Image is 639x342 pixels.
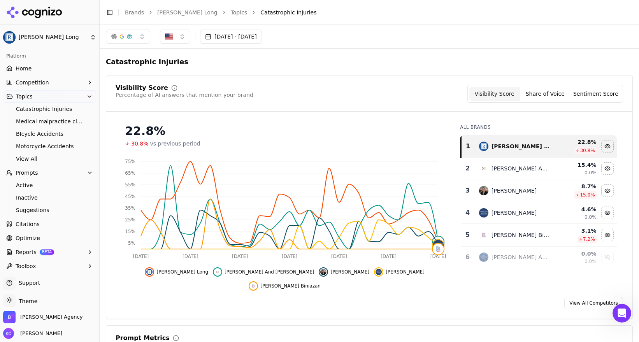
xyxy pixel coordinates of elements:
span: 0.0% [585,170,597,176]
span: Citations [16,220,40,228]
img: price benowitz [320,269,327,275]
tr: 4simeone miller[PERSON_NAME]4.6%0.0%Hide simeone miller data [461,202,617,224]
div: 4 [464,208,471,217]
textarea: Message… [7,239,149,252]
span: 30.8 % [580,147,595,154]
tr: 1regan zambri long[PERSON_NAME] Long22.8%30.8%Hide regan zambri long data [461,135,617,158]
button: Toolbox [3,260,96,272]
div: 0.0 % [556,250,597,258]
button: Hide price benowitz data [319,267,369,277]
div: [PERSON_NAME] [492,209,537,217]
div: Close [137,3,151,17]
tr: 5breit biniazan[PERSON_NAME] Biniazan3.1%7.2%Hide breit biniazan data [461,224,617,247]
img: cohen and cohen [214,269,221,275]
span: Bob Agency [20,314,83,321]
tspan: [DATE] [232,254,248,259]
tspan: [DATE] [381,254,397,259]
span: [PERSON_NAME] And [PERSON_NAME] [225,269,314,275]
span: Inactive [16,194,84,202]
span: [PERSON_NAME] [386,269,425,275]
button: Upload attachment [12,255,18,261]
span: View All [16,155,84,163]
div: [PERSON_NAME] And [PERSON_NAME] [492,165,550,172]
button: Topics [3,90,96,103]
span: Prompts [16,169,38,177]
img: breit biniazan [479,230,488,240]
a: [PERSON_NAME] Long [157,9,218,16]
span: [PERSON_NAME] Biniazan [260,283,321,289]
span: 7.2 % [583,236,595,242]
button: [DATE] - [DATE] [200,30,262,44]
span: Suggestions [16,206,84,214]
span: [PERSON_NAME] [17,330,62,337]
img: regan zambri long [479,142,488,151]
tspan: [DATE] [430,254,446,259]
a: Home [3,62,96,75]
button: Prompts [3,167,96,179]
div: 1 [465,142,471,151]
img: chaikin and sherman [479,253,488,262]
div: 4.6 % [556,205,597,213]
button: Emoji picker [25,255,31,261]
button: Hide cohen and cohen data [213,267,314,277]
span: Catastrophic Injuries [106,55,202,69]
button: Open organization switcher [3,311,83,323]
div: [PERSON_NAME] Long [492,142,550,150]
a: Inactive [13,192,87,203]
nav: breadcrumb [125,9,617,16]
span: 0.0% [585,214,597,220]
span: [PERSON_NAME] Long [19,34,87,41]
button: Send a message… [133,252,146,264]
div: 22.8 % [556,138,597,146]
img: Kristine Cunningham [3,328,14,339]
span: 15.0 % [580,192,595,198]
tspan: [DATE] [331,254,347,259]
span: Medical malpractice claims [16,118,84,125]
img: Bob Agency [3,311,16,323]
span: Theme [16,298,37,304]
img: Profile image for Alp [22,4,35,17]
button: Hide regan zambri long data [601,140,614,153]
div: 15.4 % [556,161,597,169]
div: 2 [464,164,471,173]
div: [PERSON_NAME] And [PERSON_NAME] [492,253,550,261]
tspan: 55% [125,182,135,188]
tspan: 5% [128,240,135,246]
span: 30.8% [131,140,148,147]
button: ReportsBETA [3,246,96,258]
span: Reports [16,248,37,256]
iframe: Intercom live chat [613,304,631,323]
span: 0.0% [585,258,597,265]
tr: 2cohen and cohen[PERSON_NAME] And [PERSON_NAME]15.4%0.0%Hide cohen and cohen data [461,158,617,179]
div: Data table [460,135,617,268]
div: 3.1 % [556,227,597,235]
a: View All [13,153,87,164]
a: Topics [231,9,248,16]
a: Brands [125,9,144,16]
span: Motorcycle Accidents [16,142,84,150]
div: [PERSON_NAME] [492,187,537,195]
button: Hide regan zambri long data [145,267,208,277]
img: United States [165,33,173,40]
img: simeone miller [433,240,444,251]
button: go back [5,3,20,18]
a: BIcycle Accidents [13,128,87,139]
img: breit biniazan [433,244,444,254]
button: Hide breit biniazan data [249,281,321,291]
button: Start recording [49,255,56,261]
button: Open user button [3,328,62,339]
span: [PERSON_NAME] Long [156,269,208,275]
button: Hide simeone miller data [601,207,614,219]
span: vs previous period [150,140,200,147]
img: simeone miller [479,208,488,217]
div: 3 [464,186,471,195]
span: Competition [16,79,49,86]
span: Optimize [16,234,40,242]
img: Profile image for Deniz [33,4,46,17]
button: Competition [3,76,96,89]
img: regan zambri long [146,269,153,275]
img: simeone miller [376,269,382,275]
span: Catastrophic Injuries [106,56,188,67]
a: Active [13,180,87,191]
div: All Brands [460,124,617,130]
